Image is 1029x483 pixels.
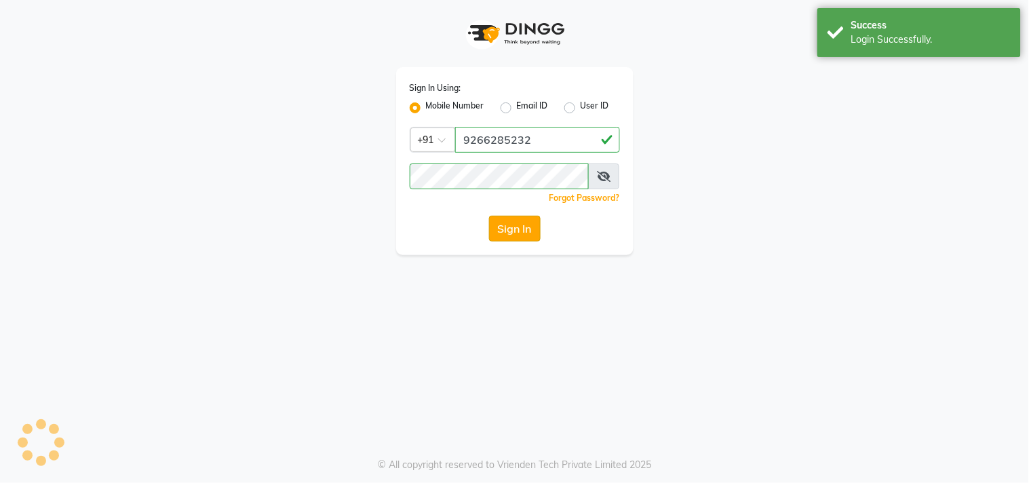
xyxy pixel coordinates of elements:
input: Username [410,163,589,189]
img: logo1.svg [461,14,569,54]
input: Username [455,127,620,153]
a: Forgot Password? [549,193,620,203]
label: Sign In Using: [410,82,461,94]
label: Mobile Number [426,100,484,116]
label: Email ID [517,100,548,116]
div: Login Successfully. [851,33,1011,47]
label: User ID [581,100,609,116]
button: Sign In [489,216,541,241]
div: Success [851,18,1011,33]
